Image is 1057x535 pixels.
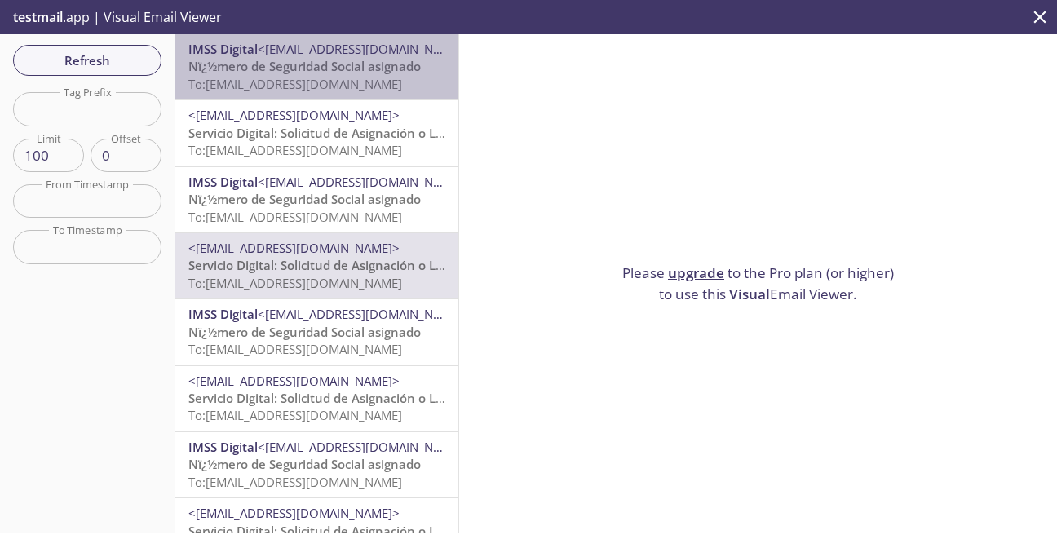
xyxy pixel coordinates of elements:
[175,100,458,166] div: <[EMAIL_ADDRESS][DOMAIN_NAME]>Servicio Digital: Solicitud de Asignación o Localización de NSSTo:[...
[258,41,469,57] span: <[EMAIL_ADDRESS][DOMAIN_NAME]>
[13,8,63,26] span: testmail
[188,474,402,490] span: To: [EMAIL_ADDRESS][DOMAIN_NAME]
[175,366,458,431] div: <[EMAIL_ADDRESS][DOMAIN_NAME]>Servicio Digital: Solicitud de Asignación o Localización de NSSTo:[...
[188,275,402,291] span: To: [EMAIL_ADDRESS][DOMAIN_NAME]
[175,233,458,298] div: <[EMAIL_ADDRESS][DOMAIN_NAME]>Servicio Digital: Solicitud de Asignación o Localización de NSSTo:[...
[175,432,458,497] div: IMSS Digital<[EMAIL_ADDRESS][DOMAIN_NAME]>Nï¿½mero de Seguridad Social asignadoTo:[EMAIL_ADDRESS]...
[188,341,402,357] span: To: [EMAIL_ADDRESS][DOMAIN_NAME]
[188,41,258,57] span: IMSS Digital
[188,390,544,406] span: Servicio Digital: Solicitud de Asignación o Localización de NSS
[188,257,544,273] span: Servicio Digital: Solicitud de Asignación o Localización de NSS
[188,407,402,423] span: To: [EMAIL_ADDRESS][DOMAIN_NAME]
[188,174,258,190] span: IMSS Digital
[258,174,469,190] span: <[EMAIL_ADDRESS][DOMAIN_NAME]>
[175,34,458,99] div: IMSS Digital<[EMAIL_ADDRESS][DOMAIN_NAME]>Nï¿½mero de Seguridad Social asignadoTo:[EMAIL_ADDRESS]...
[188,456,421,472] span: Nï¿½mero de Seguridad Social asignado
[188,240,400,256] span: <[EMAIL_ADDRESS][DOMAIN_NAME]>
[188,324,421,340] span: Nï¿½mero de Seguridad Social asignado
[188,107,400,123] span: <[EMAIL_ADDRESS][DOMAIN_NAME]>
[729,285,770,303] span: Visual
[188,125,544,141] span: Servicio Digital: Solicitud de Asignación o Localización de NSS
[13,45,161,76] button: Refresh
[175,167,458,232] div: IMSS Digital<[EMAIL_ADDRESS][DOMAIN_NAME]>Nï¿½mero de Seguridad Social asignadoTo:[EMAIL_ADDRESS]...
[188,505,400,521] span: <[EMAIL_ADDRESS][DOMAIN_NAME]>
[188,142,402,158] span: To: [EMAIL_ADDRESS][DOMAIN_NAME]
[188,209,402,225] span: To: [EMAIL_ADDRESS][DOMAIN_NAME]
[188,191,421,207] span: Nï¿½mero de Seguridad Social asignado
[188,373,400,389] span: <[EMAIL_ADDRESS][DOMAIN_NAME]>
[175,299,458,365] div: IMSS Digital<[EMAIL_ADDRESS][DOMAIN_NAME]>Nï¿½mero de Seguridad Social asignadoTo:[EMAIL_ADDRESS]...
[188,306,258,322] span: IMSS Digital
[258,439,469,455] span: <[EMAIL_ADDRESS][DOMAIN_NAME]>
[188,58,421,74] span: Nï¿½mero de Seguridad Social asignado
[26,50,148,71] span: Refresh
[616,263,901,304] p: Please to the Pro plan (or higher) to use this Email Viewer.
[188,439,258,455] span: IMSS Digital
[668,263,724,282] a: upgrade
[258,306,469,322] span: <[EMAIL_ADDRESS][DOMAIN_NAME]>
[188,76,402,92] span: To: [EMAIL_ADDRESS][DOMAIN_NAME]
